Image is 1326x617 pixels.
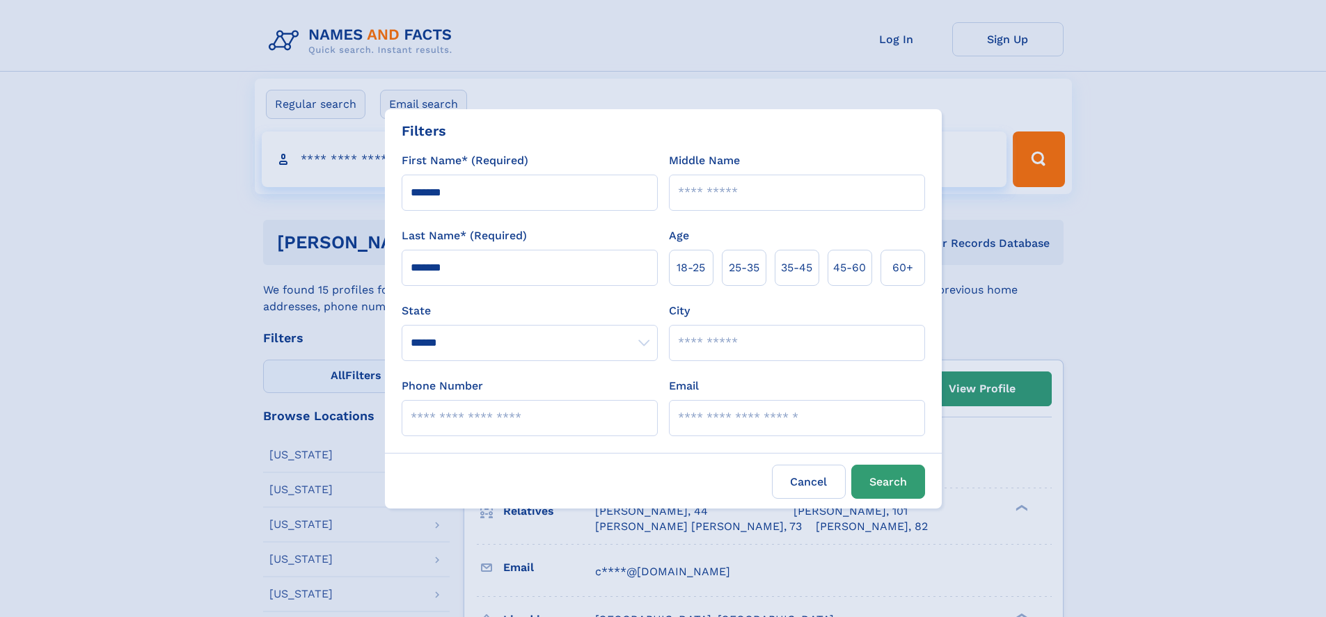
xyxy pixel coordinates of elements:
[402,152,528,169] label: First Name* (Required)
[402,120,446,141] div: Filters
[669,378,699,394] label: Email
[669,227,689,244] label: Age
[851,465,925,499] button: Search
[402,378,483,394] label: Phone Number
[729,259,759,276] span: 25‑35
[892,259,913,276] span: 60+
[669,152,740,169] label: Middle Name
[772,465,846,499] label: Cancel
[781,259,812,276] span: 35‑45
[402,227,527,244] label: Last Name* (Required)
[669,303,690,319] label: City
[402,303,658,319] label: State
[677,259,705,276] span: 18‑25
[833,259,866,276] span: 45‑60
